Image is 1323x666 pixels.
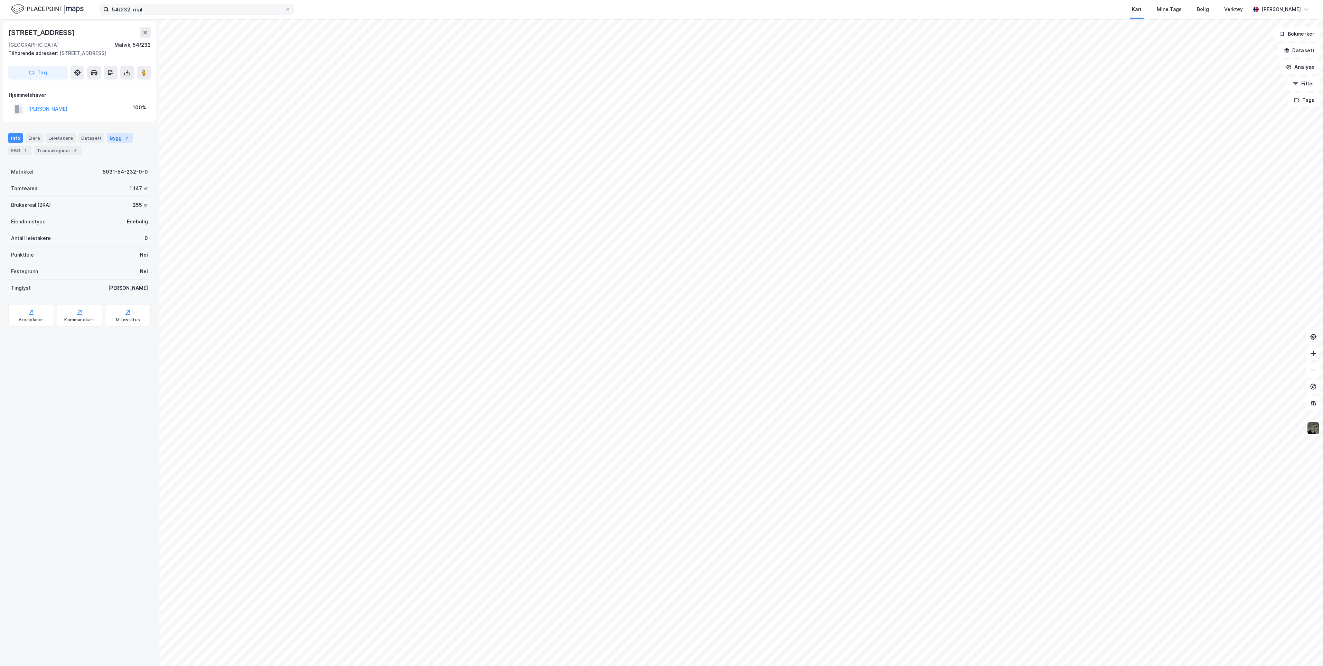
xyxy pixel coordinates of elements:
button: Bokmerker [1274,27,1320,41]
div: 5031-54-232-0-0 [103,168,148,176]
div: Festegrunn [11,267,38,276]
input: Søk på adresse, matrikkel, gårdeiere, leietakere eller personer [109,4,285,15]
div: 255 ㎡ [133,201,148,209]
div: Kommunekart [64,317,94,323]
div: ESG [8,146,31,155]
div: Eiere [26,133,43,143]
div: Mine Tags [1157,5,1182,13]
div: Enebolig [127,218,148,226]
div: Verktøy [1224,5,1243,13]
div: Datasett [78,133,104,143]
button: Tag [8,66,68,80]
div: [PERSON_NAME] [1261,5,1301,13]
div: Bygg [107,133,133,143]
div: Bruksareal (BRA) [11,201,51,209]
div: Info [8,133,23,143]
div: [PERSON_NAME] [108,284,148,292]
iframe: Chat Widget [1288,633,1323,666]
div: 0 [144,234,148,242]
div: [GEOGRAPHIC_DATA] [8,41,59,49]
div: 1 [22,147,29,154]
div: Hjemmelshaver [9,91,150,99]
div: 1 147 ㎡ [130,184,148,193]
div: Punktleie [11,251,34,259]
span: Tilhørende adresser: [8,50,59,56]
button: Filter [1287,77,1320,91]
div: Leietakere [46,133,76,143]
img: 9k= [1307,422,1320,435]
button: Datasett [1278,44,1320,57]
div: Bolig [1197,5,1209,13]
img: logo.f888ab2527a4732fd821a326f86c7f29.svg [11,3,84,15]
div: [STREET_ADDRESS] [8,49,145,57]
div: Transaksjoner [34,146,82,155]
div: 4 [72,147,79,154]
div: Eiendomstype [11,218,46,226]
div: Matrikkel [11,168,34,176]
div: 2 [123,135,130,141]
div: Nei [140,251,148,259]
div: Tomteareal [11,184,39,193]
div: 100% [133,103,146,112]
div: Tinglyst [11,284,31,292]
div: Antall leietakere [11,234,51,242]
div: Miljøstatus [116,317,140,323]
div: [STREET_ADDRESS] [8,27,76,38]
button: Tags [1288,93,1320,107]
button: Analyse [1280,60,1320,74]
div: Nei [140,267,148,276]
div: Arealplaner [19,317,43,323]
div: Malvik, 54/232 [114,41,151,49]
div: Kart [1132,5,1142,13]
